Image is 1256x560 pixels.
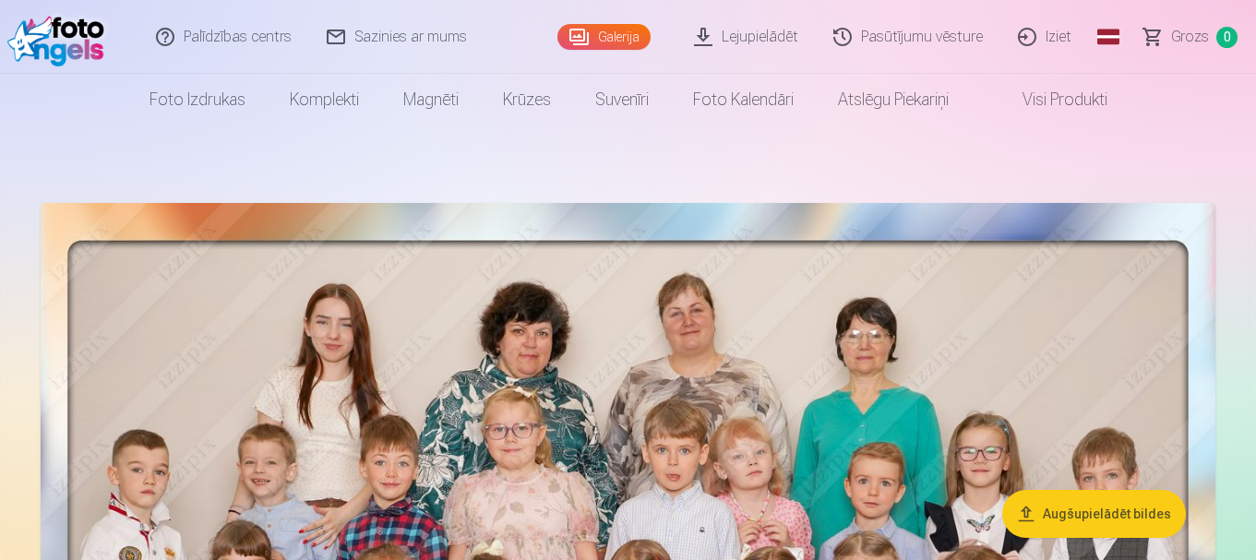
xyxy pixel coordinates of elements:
[381,74,481,125] a: Magnēti
[971,74,1130,125] a: Visi produkti
[1171,26,1209,48] span: Grozs
[481,74,573,125] a: Krūzes
[671,74,816,125] a: Foto kalendāri
[816,74,971,125] a: Atslēgu piekariņi
[268,74,381,125] a: Komplekti
[573,74,671,125] a: Suvenīri
[127,74,268,125] a: Foto izdrukas
[557,24,651,50] a: Galerija
[1002,490,1186,538] button: Augšupielādēt bildes
[1216,27,1238,48] span: 0
[7,7,114,66] img: /fa1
